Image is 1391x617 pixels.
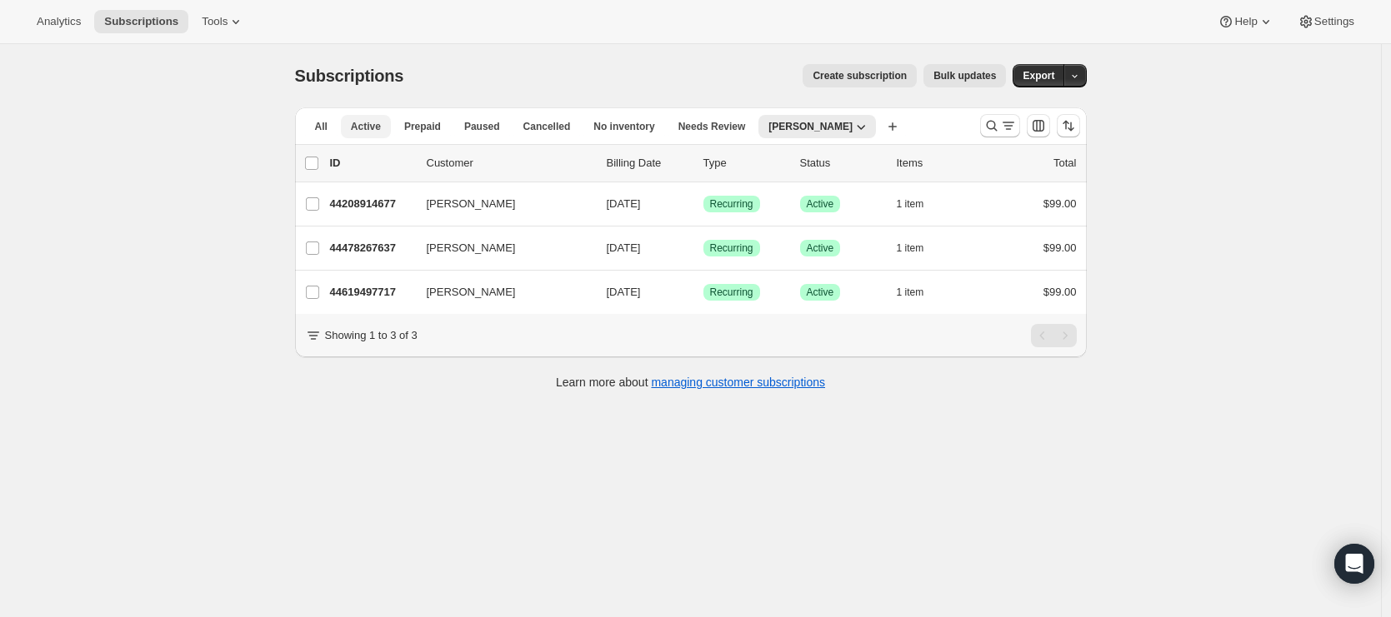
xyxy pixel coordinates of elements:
button: Search and filter results [980,114,1020,137]
span: Recurring [710,197,753,211]
a: managing customer subscriptions [651,376,825,389]
button: Create new view [879,115,906,138]
span: Recurring [710,241,753,255]
span: Subscriptions [104,15,178,28]
nav: Pagination [1031,324,1077,347]
div: IDCustomerBilling DateTypeStatusItemsTotal [330,155,1077,172]
p: Billing Date [607,155,690,172]
span: Subscriptions [295,67,404,85]
span: All [315,120,328,133]
button: [PERSON_NAME] [417,279,583,306]
button: Analytics [27,10,91,33]
span: $99.00 [1043,241,1077,254]
span: Create subscription [813,69,907,82]
button: 1 item [897,192,943,216]
span: [DATE] [607,241,641,254]
button: Create subscription [803,64,917,87]
button: Subscriptions [94,10,188,33]
button: Customize table column order and visibility [1027,114,1050,137]
button: Sort the results [1057,114,1080,137]
div: Type [703,155,787,172]
p: 44208914677 [330,196,413,212]
span: [PERSON_NAME] [427,240,516,256]
div: 44208914677[PERSON_NAME][DATE]SuccessRecurringSuccessActive1 item$99.00 [330,192,1077,216]
span: [PERSON_NAME] [768,120,853,133]
p: Showing 1 to 3 of 3 [325,327,418,344]
button: Settings [1288,10,1364,33]
span: Cancelled [523,120,571,133]
div: 44619497717[PERSON_NAME][DATE]SuccessRecurringSuccessActive1 item$99.00 [330,281,1077,304]
p: 44478267637 [330,240,413,256]
span: Analytics [37,15,81,28]
span: Active [351,120,381,133]
span: Help [1234,15,1257,28]
span: 1 item [897,197,924,211]
span: Bulk updates [933,69,996,82]
span: Tools [202,15,228,28]
span: Recurring [710,286,753,299]
span: [PERSON_NAME] [427,196,516,212]
span: Active [807,286,834,299]
p: ID [330,155,413,172]
div: Items [897,155,980,172]
button: Tools [192,10,254,33]
div: 44478267637[PERSON_NAME][DATE]SuccessRecurringSuccessActive1 item$99.00 [330,236,1077,260]
span: Prepaid [404,120,441,133]
button: 1 item [897,236,943,260]
span: Settings [1314,15,1354,28]
p: 44619497717 [330,284,413,301]
button: Export [1013,64,1064,87]
button: Bulk updates [923,64,1006,87]
span: [DATE] [607,286,641,298]
span: [PERSON_NAME] [427,284,516,301]
p: Total [1053,155,1076,172]
button: [PERSON_NAME] [417,235,583,261]
button: Help [1208,10,1283,33]
span: Needs Review [678,120,746,133]
p: Status [800,155,883,172]
div: Open Intercom Messenger [1334,544,1374,584]
span: Paused [464,120,500,133]
span: Active [807,197,834,211]
button: [PERSON_NAME] [417,191,583,217]
button: 1 item [897,281,943,304]
p: Learn more about [556,374,825,391]
span: No inventory [593,120,654,133]
span: $99.00 [1043,197,1077,210]
span: 1 item [897,286,924,299]
span: Active [807,241,834,255]
span: 1 item [897,241,924,255]
span: Export [1023,69,1054,82]
span: [DATE] [607,197,641,210]
p: Customer [427,155,593,172]
span: $99.00 [1043,286,1077,298]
